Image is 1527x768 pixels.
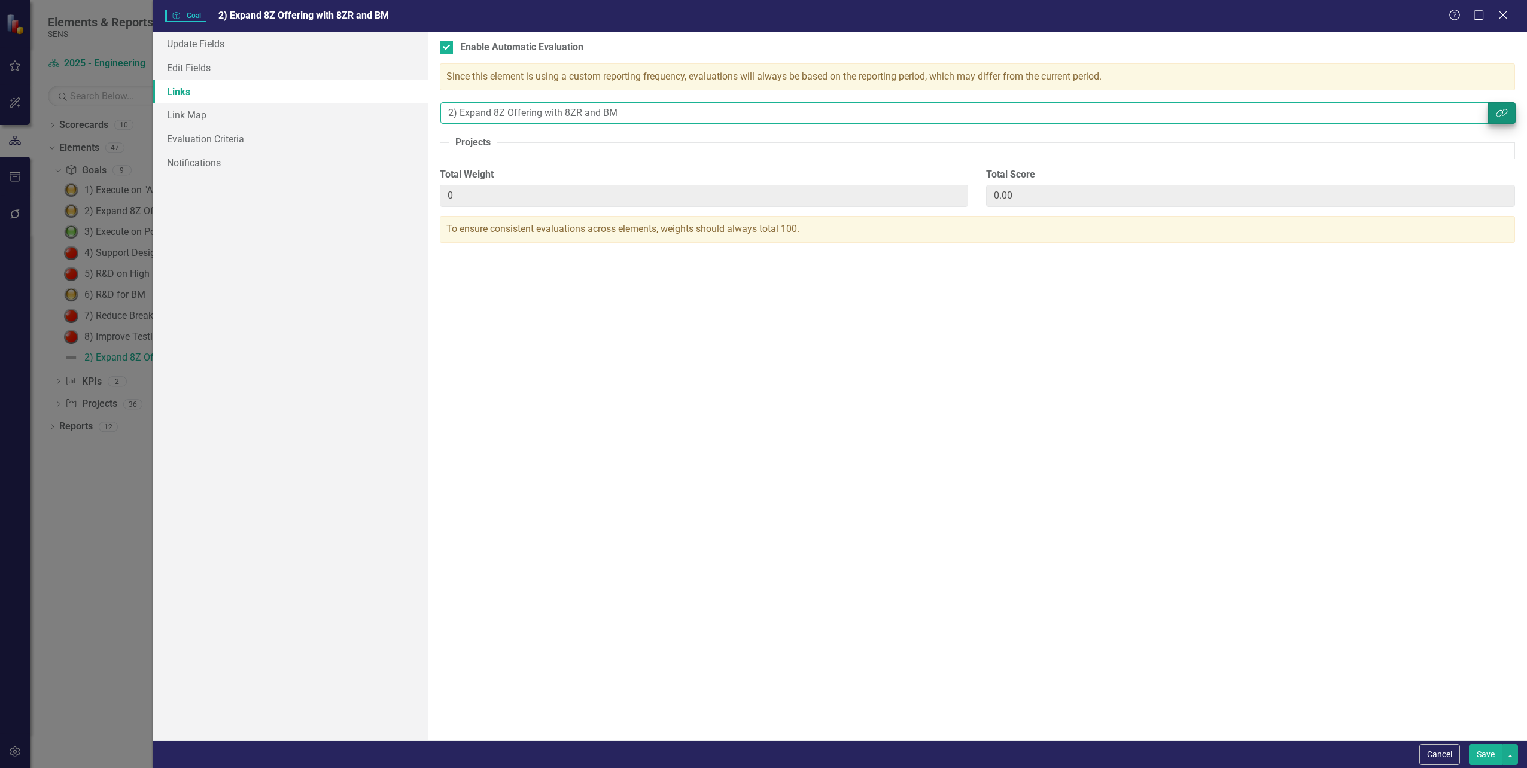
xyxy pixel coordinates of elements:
[1469,744,1502,765] button: Save
[153,127,427,151] a: Evaluation Criteria
[165,10,206,22] span: Goal
[153,56,427,80] a: Edit Fields
[460,41,583,54] div: Enable Automatic Evaluation
[1419,744,1460,765] button: Cancel
[449,136,497,150] legend: Projects
[440,168,969,182] label: Total Weight
[440,63,1515,90] div: Since this element is using a custom reporting frequency, evaluations will always be based on the...
[440,102,1489,124] input: Filter Links...
[218,10,389,21] span: 2) Expand 8Z Offering with 8ZR and BM
[440,216,1515,243] div: To ensure consistent evaluations across elements, weights should always total 100.
[153,103,427,127] a: Link Map
[153,32,427,56] a: Update Fields
[153,80,427,103] a: Links
[153,151,427,175] a: Notifications
[986,168,1515,182] label: Total Score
